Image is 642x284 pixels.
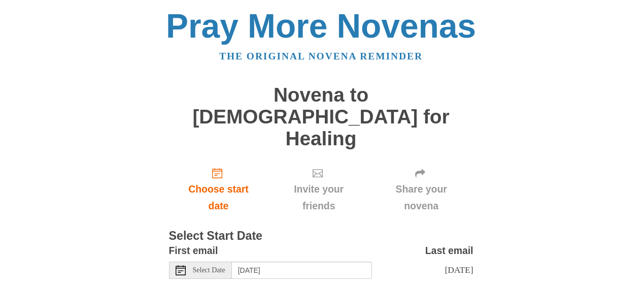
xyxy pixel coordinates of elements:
span: Select Date [193,267,225,274]
div: Click "Next" to confirm your start date first. [268,160,369,220]
span: [DATE] [445,265,473,275]
a: Choose start date [169,160,268,220]
a: Pray More Novenas [166,7,476,45]
label: First email [169,242,218,259]
h3: Select Start Date [169,230,474,243]
h1: Novena to [DEMOGRAPHIC_DATA] for Healing [169,84,474,149]
label: Last email [425,242,474,259]
a: The original novena reminder [219,51,423,61]
span: Choose start date [179,181,258,214]
span: Share your novena [380,181,463,214]
div: Click "Next" to confirm your start date first. [369,160,474,220]
span: Invite your friends [278,181,359,214]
